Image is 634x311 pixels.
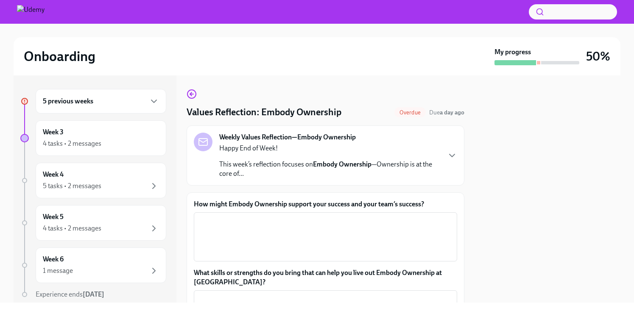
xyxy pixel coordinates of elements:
strong: My progress [494,47,531,57]
strong: Embody Ownership [313,160,371,168]
a: Week 34 tasks • 2 messages [20,120,166,156]
a: Week 54 tasks • 2 messages [20,205,166,241]
h6: Week 4 [43,170,64,179]
h4: Values Reflection: Embody Ownership [187,106,341,119]
p: This week’s reflection focuses on —Ownership is at the core of... [219,160,440,178]
label: How might Embody Ownership support your success and your team’s success? [194,200,457,209]
h2: Onboarding [24,48,95,65]
label: What skills or strengths do you bring that can help you live out Embody Ownership at [GEOGRAPHIC_... [194,268,457,287]
h6: Week 6 [43,255,64,264]
strong: a day ago [440,109,464,116]
div: 4 tasks • 2 messages [43,224,101,233]
strong: Weekly Values Reflection—Embody Ownership [219,133,356,142]
span: Experience ends [36,290,104,298]
img: Udemy [17,5,45,19]
h3: 50% [586,49,610,64]
span: Due [429,109,464,116]
div: 4 tasks • 2 messages [43,139,101,148]
div: 1 message [43,266,73,275]
h6: 5 previous weeks [43,97,93,106]
p: Happy End of Week! [219,144,440,153]
a: Week 45 tasks • 2 messages [20,163,166,198]
div: 5 tasks • 2 messages [43,181,101,191]
h6: Week 3 [43,128,64,137]
a: Week 61 message [20,247,166,283]
h6: Week 5 [43,212,64,222]
div: 5 previous weeks [36,89,166,114]
span: Overdue [394,109,426,116]
strong: [DATE] [83,290,104,298]
span: August 10th, 2025 11:00 [429,108,464,117]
